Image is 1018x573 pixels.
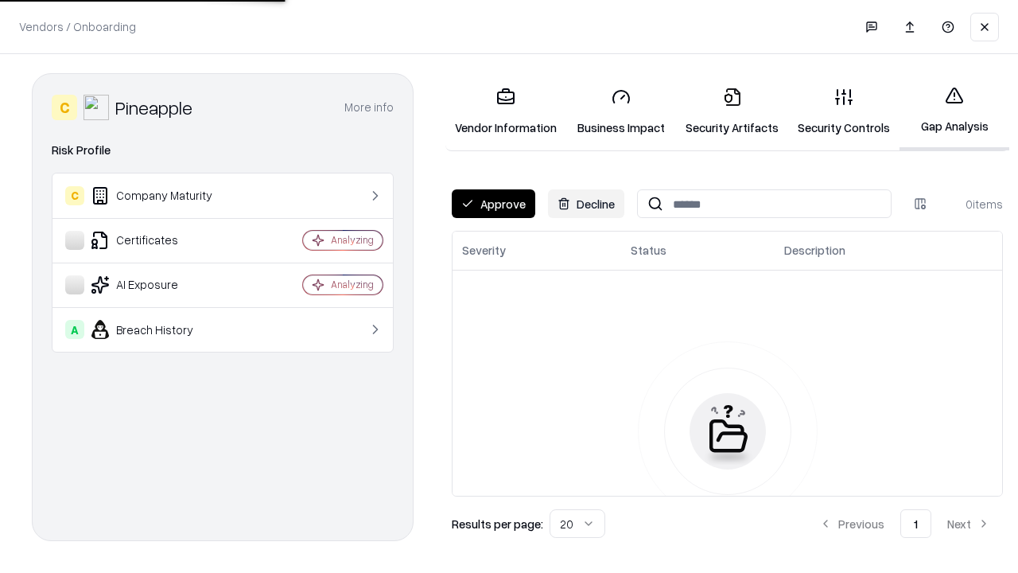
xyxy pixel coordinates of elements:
button: 1 [900,509,931,538]
div: Status [631,242,666,259]
div: Severity [462,242,506,259]
p: Vendors / Onboarding [19,18,136,35]
div: Certificates [65,231,255,250]
a: Security Artifacts [676,75,788,149]
img: Pineapple [84,95,109,120]
button: More info [344,93,394,122]
div: Description [784,242,845,259]
a: Business Impact [566,75,676,149]
button: Decline [548,189,624,218]
button: Approve [452,189,535,218]
div: AI Exposure [65,275,255,294]
nav: pagination [806,509,1003,538]
div: Risk Profile [52,141,394,160]
a: Gap Analysis [899,73,1009,150]
div: Breach History [65,320,255,339]
p: Results per page: [452,516,543,532]
div: Analyzing [331,233,374,247]
div: Analyzing [331,278,374,291]
div: 0 items [939,196,1003,212]
div: C [65,186,84,205]
div: C [52,95,77,120]
div: Company Maturity [65,186,255,205]
a: Vendor Information [445,75,566,149]
a: Security Controls [788,75,899,149]
div: A [65,320,84,339]
div: Pineapple [115,95,192,120]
